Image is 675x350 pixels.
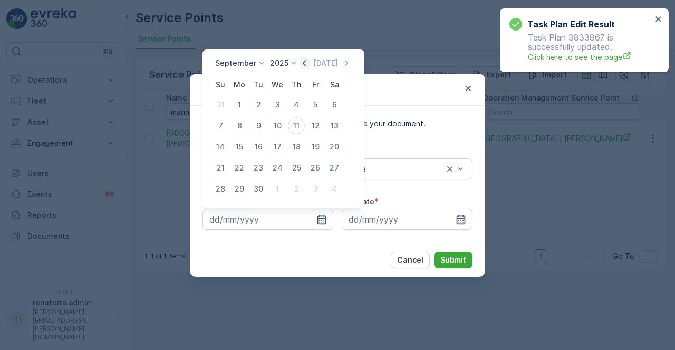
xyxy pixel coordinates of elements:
[269,138,286,155] div: 17
[342,209,472,230] input: dd/mm/yyyy
[325,75,344,94] th: Saturday
[212,138,229,155] div: 14
[212,96,229,113] div: 31
[434,252,472,268] button: Submit
[231,117,248,134] div: 8
[391,252,430,268] button: Cancel
[212,181,229,197] div: 28
[287,75,306,94] th: Thursday
[326,159,343,176] div: 27
[288,138,305,155] div: 18
[250,159,267,176] div: 23
[326,117,343,134] div: 13
[230,75,249,94] th: Monday
[250,138,267,155] div: 16
[655,15,662,25] button: close
[288,159,305,176] div: 25
[440,255,466,265] p: Submit
[288,117,305,134] div: 11
[250,181,267,197] div: 30
[250,117,267,134] div: 9
[268,75,287,94] th: Wednesday
[288,96,305,113] div: 4
[397,255,423,265] p: Cancel
[527,18,615,31] h3: Task Plan Edit Result
[270,58,288,68] p: 2025
[269,181,286,197] div: 1
[231,181,248,197] div: 29
[231,138,248,155] div: 15
[307,96,324,113] div: 5
[231,96,248,113] div: 1
[306,75,325,94] th: Friday
[307,159,324,176] div: 26
[528,52,652,63] a: Click here to see the page
[250,96,267,113] div: 2
[231,159,248,176] div: 22
[288,181,305,197] div: 2
[313,58,338,68] p: [DATE]
[249,75,268,94] th: Tuesday
[269,96,286,113] div: 3
[212,159,229,176] div: 21
[215,58,256,68] p: September
[202,209,333,230] input: dd/mm/yyyy
[326,138,343,155] div: 20
[326,181,343,197] div: 4
[326,96,343,113] div: 6
[307,181,324,197] div: 3
[269,159,286,176] div: 24
[307,138,324,155] div: 19
[212,117,229,134] div: 7
[211,75,230,94] th: Sunday
[307,117,324,134] div: 12
[509,33,652,63] p: Task Plan 3833867 is successfully updated.
[269,117,286,134] div: 10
